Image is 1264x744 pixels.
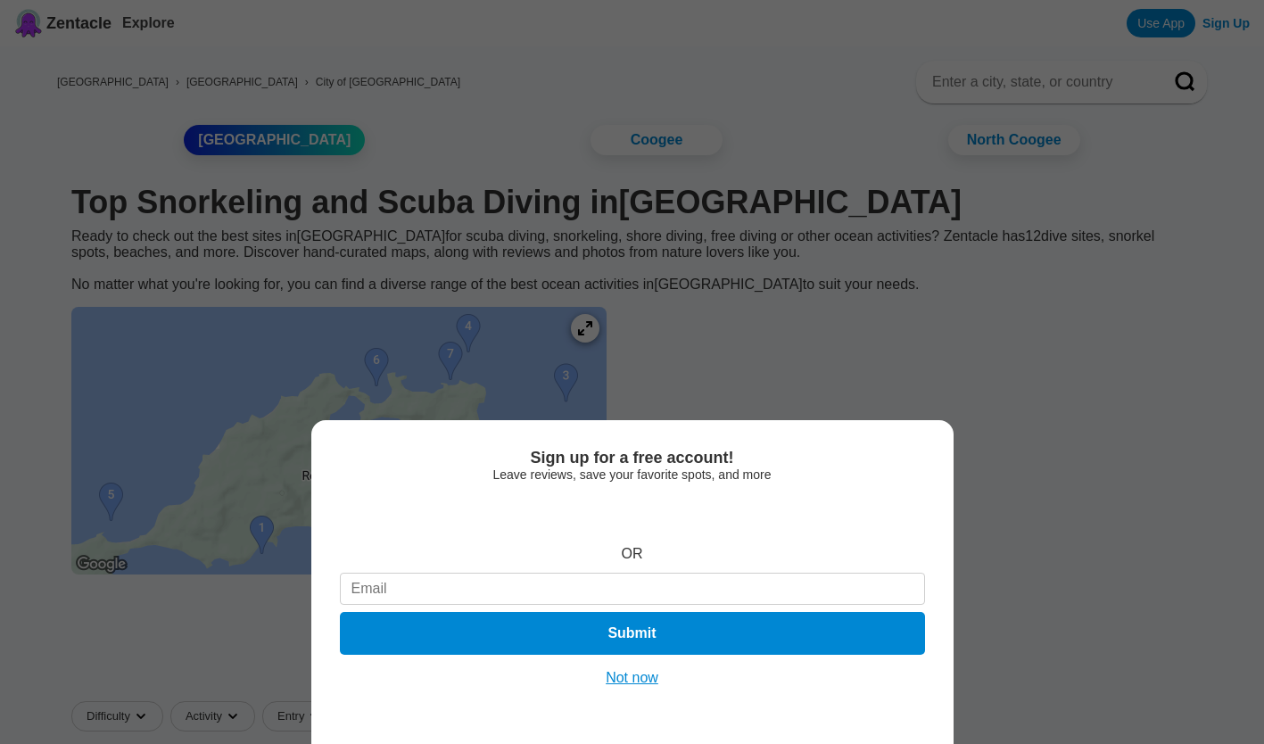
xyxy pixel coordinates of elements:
div: OR [622,546,643,562]
div: Sign up for a free account! [340,449,925,467]
input: Email [340,573,925,605]
button: Not now [600,669,664,687]
button: Submit [340,612,925,655]
div: Leave reviews, save your favorite spots, and more [340,467,925,482]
